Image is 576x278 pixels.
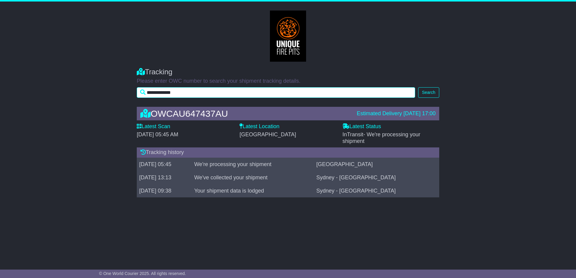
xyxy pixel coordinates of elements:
[314,171,439,184] td: Sydney - [GEOGRAPHIC_DATA]
[192,158,314,171] td: We're processing your shipment
[343,131,421,144] span: InTransit
[137,147,439,158] div: Tracking history
[239,123,279,130] label: Latest Location
[314,158,439,171] td: [GEOGRAPHIC_DATA]
[137,131,178,137] span: [DATE] 05:45 AM
[137,184,192,197] td: [DATE] 09:38
[239,131,296,137] span: [GEOGRAPHIC_DATA]
[137,109,354,119] div: OWCAU647437AU
[137,68,439,76] div: Tracking
[137,123,170,130] label: Latest Scan
[137,158,192,171] td: [DATE] 05:45
[343,123,381,130] label: Latest Status
[99,271,186,276] span: © One World Courier 2025. All rights reserved.
[314,184,439,197] td: Sydney - [GEOGRAPHIC_DATA]
[357,110,436,117] div: Estimated Delivery [DATE] 17:00
[418,87,439,98] button: Search
[192,171,314,184] td: We've collected your shipment
[343,131,421,144] span: - We're processing your shipment
[270,11,306,62] img: GetCustomerLogo
[137,78,439,85] p: Please enter OWC number to search your shipment tracking details.
[137,171,192,184] td: [DATE] 13:13
[192,184,314,197] td: Your shipment data is lodged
